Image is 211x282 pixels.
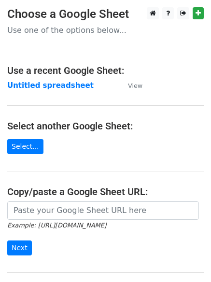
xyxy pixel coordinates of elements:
[7,25,204,35] p: Use one of the options below...
[7,222,106,229] small: Example: [URL][DOMAIN_NAME]
[128,82,142,89] small: View
[7,81,94,90] a: Untitled spreadsheet
[7,139,43,154] a: Select...
[7,7,204,21] h3: Choose a Google Sheet
[7,65,204,76] h4: Use a recent Google Sheet:
[7,201,199,220] input: Paste your Google Sheet URL here
[118,81,142,90] a: View
[7,120,204,132] h4: Select another Google Sheet:
[7,240,32,255] input: Next
[7,186,204,197] h4: Copy/paste a Google Sheet URL:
